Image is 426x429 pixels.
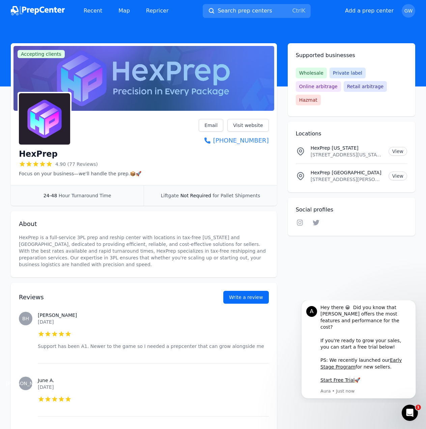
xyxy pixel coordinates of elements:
[15,6,26,17] div: Profile image for Aura
[63,77,69,82] b: 🚀
[55,161,98,168] span: 4.90 (77 Reviews)
[296,81,341,92] span: Online arbitrage
[227,119,269,132] a: Visit website
[203,4,311,18] button: Search prep centersCtrlK
[223,291,269,304] button: Write a review
[141,4,174,18] a: Repricer
[389,172,407,180] a: View
[38,343,269,350] p: Support has been A1. Newer to the game so I needed a prepcenter that can grow alongside me
[292,7,302,14] kbd: Ctrl
[212,193,260,198] span: for Pallet Shipments
[330,68,366,78] span: Private label
[22,316,29,321] span: BH
[344,81,387,92] span: Retail arbitrage
[59,193,111,198] span: Hour Turnaround Time
[311,145,383,151] p: HexPrep [US_STATE]
[402,4,415,18] button: GW
[311,169,383,176] p: HexPrep [GEOGRAPHIC_DATA]
[311,151,383,158] p: [STREET_ADDRESS][US_STATE]
[19,293,202,302] h2: Reviews
[19,234,269,268] p: HexPrep is a full-service 3PL prep and reship center with locations in tax-free [US_STATE] and [G...
[18,50,65,58] span: Accepting clients
[416,405,421,410] span: 1
[161,193,179,198] span: Liftgate
[302,7,306,14] kbd: K
[296,206,407,214] h2: Social profiles
[296,68,327,78] span: Wholesale
[29,88,120,94] p: Message from Aura, sent Just now
[296,51,407,59] h2: Supported businesses
[19,149,58,159] h1: HexPrep
[29,4,120,87] div: Message content
[218,7,272,15] span: Search prep centers
[311,176,383,183] p: [STREET_ADDRESS][PERSON_NAME][US_STATE]
[296,130,407,138] h2: Locations
[6,381,45,386] span: [PERSON_NAME]
[19,93,70,145] img: HexPrep
[180,193,211,198] span: Not Required
[44,193,57,198] span: 24-48
[113,4,135,18] a: Map
[29,4,120,83] div: Hey there 😀 Did you know that [PERSON_NAME] offers the most features and performance for the cost...
[402,405,418,421] iframe: Intercom live chat
[404,8,413,13] span: GW
[29,77,63,82] a: Start Free Trial
[19,170,141,177] p: Focus on your business—we'll handle the prep.📦🚀
[19,219,269,229] h2: About
[389,147,407,156] a: View
[291,300,426,403] iframe: Intercom notifications message
[38,377,269,384] h3: June A.
[296,95,321,105] span: Hazmat
[38,319,54,325] time: [DATE]
[199,119,223,132] a: Email
[38,384,54,390] time: [DATE]
[78,4,108,18] a: Recent
[345,7,394,15] button: Add a prep center
[11,6,65,16] img: PrepCenter
[199,136,268,145] a: [PHONE_NUMBER]
[38,312,269,319] h3: [PERSON_NAME]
